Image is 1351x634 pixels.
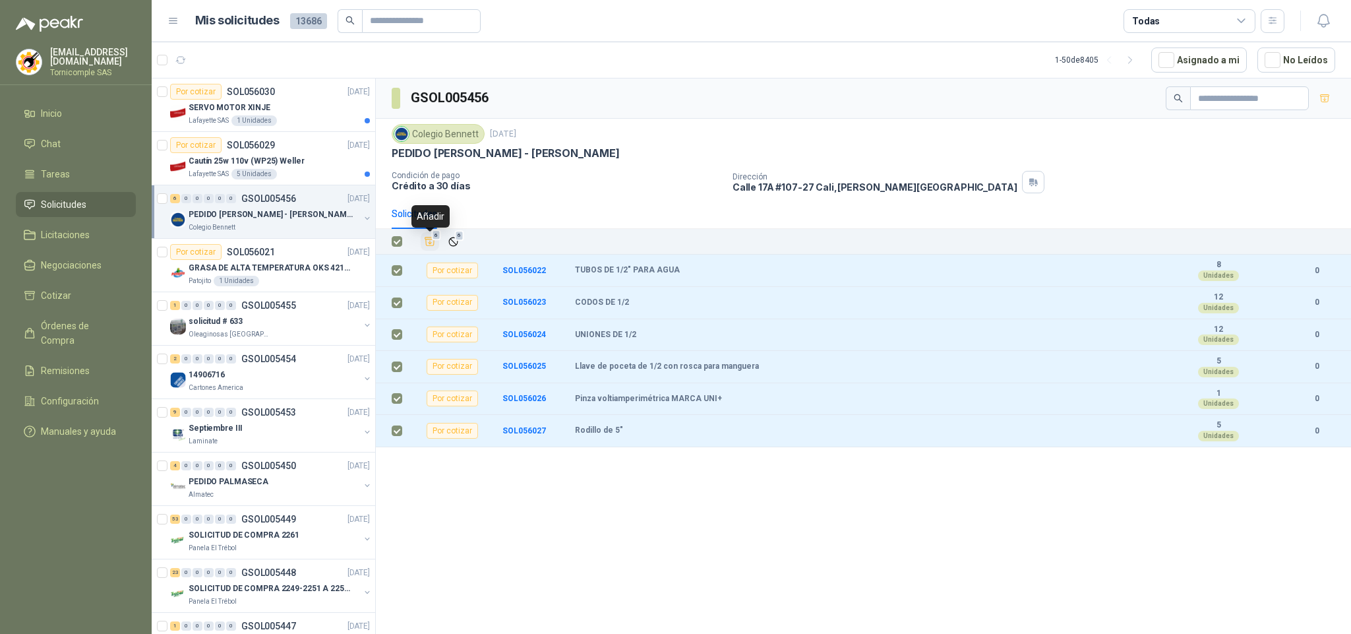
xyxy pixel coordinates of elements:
div: 0 [215,194,225,203]
div: Unidades [1198,270,1239,281]
p: PEDIDO [PERSON_NAME] - [PERSON_NAME] [189,208,353,221]
div: 1 - 50 de 8405 [1055,49,1141,71]
p: Cartones America [189,383,243,393]
div: 0 [193,408,202,417]
a: Configuración [16,389,136,414]
p: SOLICITUD DE COMPRA 2261 [189,529,299,542]
span: Configuración [41,394,99,408]
p: Panela El Trébol [189,596,237,607]
a: SOL056027 [502,426,546,435]
span: 13686 [290,13,327,29]
div: Por cotizar [170,244,222,260]
p: Condición de pago [392,171,722,180]
p: Crédito a 30 días [392,180,722,191]
div: 53 [170,515,180,524]
div: 0 [204,568,214,577]
div: Unidades [1198,334,1239,345]
p: Colegio Bennett [189,222,235,233]
div: 0 [204,621,214,631]
span: Chat [41,137,61,151]
p: Panela El Trébol [189,543,237,554]
b: Rodillo de 5" [575,426,623,436]
b: 12 [1173,325,1264,335]
div: 0 [193,301,202,310]
p: Oleaginosas [GEOGRAPHIC_DATA][PERSON_NAME] [189,329,272,340]
a: Por cotizarSOL056029[DATE] Company LogoCautín 25w 110v (WP25) WellerLafayette SAS5 Unidades [152,132,375,185]
div: Solicitudes [392,206,437,221]
img: Company Logo [16,49,42,75]
img: Company Logo [170,319,186,334]
p: PEDIDO [PERSON_NAME] - [PERSON_NAME] [392,146,620,160]
a: Tareas [16,162,136,187]
b: SOL056024 [502,330,546,339]
p: Lafayette SAS [189,169,229,179]
p: [DATE] [347,246,370,259]
b: SOL056022 [502,266,546,275]
p: [DATE] [347,567,370,579]
b: UNIONES DE 1/2 [575,330,636,340]
div: 0 [193,568,202,577]
div: 0 [215,568,225,577]
div: 1 Unidades [214,276,259,286]
div: Todas [1132,14,1160,28]
div: 0 [204,461,214,470]
b: 8 [1173,260,1264,270]
span: Negociaciones [41,258,102,272]
b: 0 [1298,425,1335,437]
div: Por cotizar [170,84,222,100]
div: 1 [170,621,180,631]
div: 4 [170,461,180,470]
a: SOL056026 [502,394,546,403]
p: [DATE] [347,86,370,98]
div: 0 [204,194,214,203]
a: 4 0 0 0 0 0 GSOL005450[DATE] Company LogoPEDIDO PALMASECAAlmatec [170,458,373,500]
div: 0 [181,194,191,203]
b: 5 [1173,356,1264,367]
a: Cotizar [16,283,136,308]
p: GSOL005453 [241,408,296,417]
p: [DATE] [347,300,370,312]
div: 0 [181,621,191,631]
p: Patojito [189,276,211,286]
div: 0 [193,461,202,470]
p: [DATE] [347,139,370,152]
a: Negociaciones [16,253,136,278]
div: 0 [181,515,191,524]
div: 0 [226,354,236,364]
div: 0 [215,354,225,364]
div: 0 [215,621,225,631]
p: 14906716 [189,369,225,381]
a: Manuales y ayuda [16,419,136,444]
div: 1 Unidades [231,115,277,126]
a: SOL056025 [502,362,546,371]
a: Inicio [16,101,136,126]
p: GSOL005456 [241,194,296,203]
div: 0 [215,461,225,470]
b: 0 [1298,265,1335,277]
h1: Mis solicitudes [195,11,280,30]
div: Unidades [1198,398,1239,409]
a: 2 0 0 0 0 0 GSOL005454[DATE] Company Logo14906716Cartones America [170,351,373,393]
b: TUBOS DE 1/2" PARA AGUA [575,265,680,276]
div: 0 [226,461,236,470]
span: Manuales y ayuda [41,424,116,439]
a: 6 0 0 0 0 0 GSOL005456[DATE] Company LogoPEDIDO [PERSON_NAME] - [PERSON_NAME]Colegio Bennett [170,191,373,233]
p: SOL056021 [227,247,275,257]
a: SOL056023 [502,298,546,307]
div: 0 [193,621,202,631]
div: Por cotizar [170,137,222,153]
b: CODOS DE 1/2 [575,298,629,308]
button: No Leídos [1257,48,1335,73]
img: Company Logo [170,212,186,228]
div: 0 [181,461,191,470]
p: [EMAIL_ADDRESS][DOMAIN_NAME] [50,48,136,66]
p: Calle 17A #107-27 Cali , [PERSON_NAME][GEOGRAPHIC_DATA] [733,181,1017,193]
b: 5 [1173,420,1264,431]
div: 0 [226,408,236,417]
span: 6 [455,230,464,241]
div: Por cotizar [427,423,478,439]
